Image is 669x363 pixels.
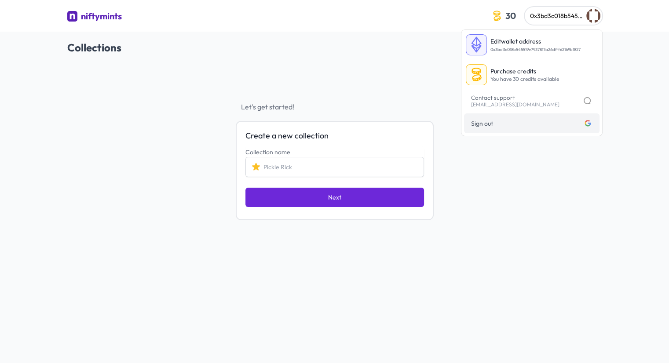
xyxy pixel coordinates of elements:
[471,94,515,101] span: Contact support
[490,37,501,45] span: Edit
[245,148,290,156] label: Collection name
[245,157,424,177] input: Pickle Rick
[488,7,521,24] button: 30
[464,91,600,113] a: Contact support[EMAIL_ADDRESS][DOMAIN_NAME]
[490,47,581,52] span: 0x3bd3c018b545519e7937817a26dfff62169b1827
[245,188,424,207] button: Next
[245,131,424,141] span: Create a new collection
[471,101,559,108] span: [EMAIL_ADDRESS][DOMAIN_NAME]
[583,97,591,105] img: chat-icon.32b823c5.svg
[81,10,122,22] div: niftymints
[236,102,434,112] span: Let's get started!
[530,12,666,20] span: 0x3bd3c018b545519e7937817a26dfff62169b1827
[525,7,602,25] button: 0x3bd3c018b545519e7937817a26dfff62169b1827
[328,193,341,202] span: Next
[466,64,487,85] img: boxed-coin-icon.0e718a32.svg
[504,9,518,22] span: 30
[67,11,78,22] img: niftymints logo
[490,37,581,46] p: wallet address
[67,10,122,25] a: niftymints
[466,34,487,55] img: boxed-eth-icon.a9b3bb49.svg
[490,76,559,83] p: You have 30 credits available
[586,9,600,23] img: Mukul Dev Saini
[490,9,504,22] img: coin-icon.3a8a4044.svg
[490,67,559,76] p: Purchase credits
[471,119,493,128] span: Sign out
[585,120,591,127] img: Logged in with google
[67,40,602,54] h2: Collections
